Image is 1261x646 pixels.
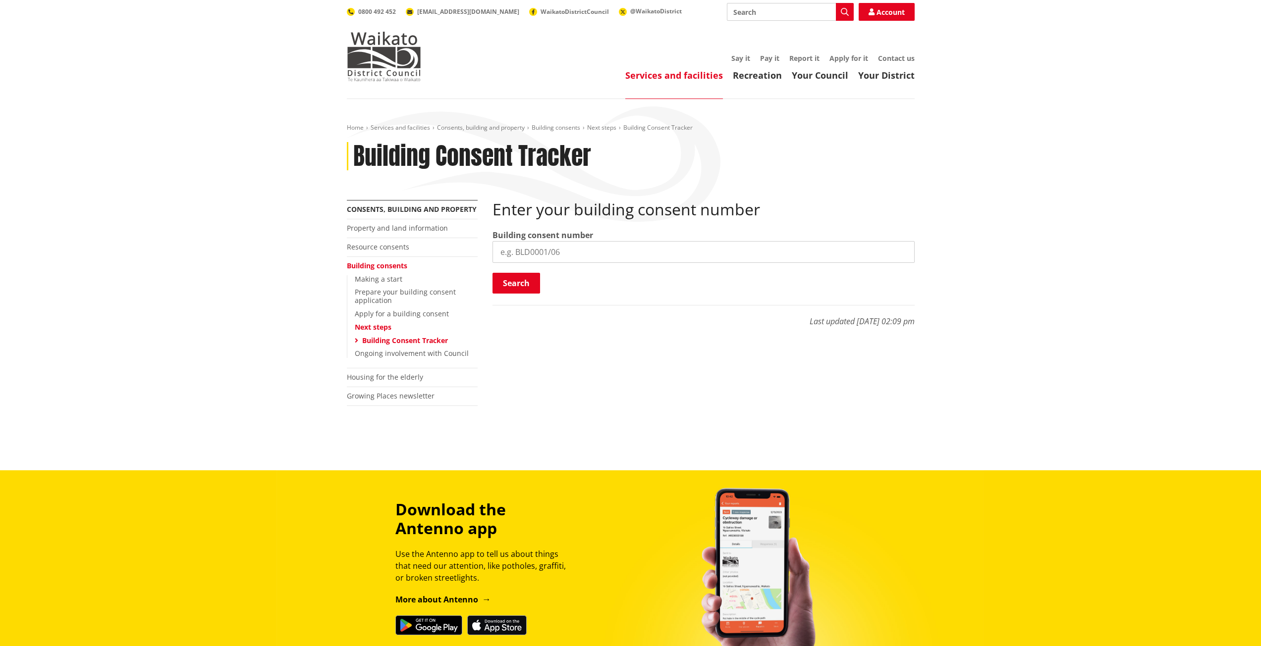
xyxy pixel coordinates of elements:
a: Property and land information [347,223,448,233]
span: Building Consent Tracker [623,123,693,132]
a: Consents, building and property [347,204,477,214]
a: Home [347,123,364,132]
h1: Building Consent Tracker [353,142,591,171]
a: Making a start [355,274,402,284]
a: Building consents [347,261,407,270]
a: More about Antenno [395,594,491,605]
a: Apply for a building consent [355,309,449,318]
a: Contact us [878,53,915,63]
span: [EMAIL_ADDRESS][DOMAIN_NAME] [417,7,519,16]
a: Account [859,3,915,21]
a: Say it [731,53,750,63]
span: 0800 492 452 [358,7,396,16]
a: Next steps [355,322,391,332]
a: @WaikatoDistrict [619,7,682,15]
a: Growing Places newsletter [347,391,435,400]
h2: Enter your building consent number [493,200,915,219]
a: [EMAIL_ADDRESS][DOMAIN_NAME] [406,7,519,16]
button: Search [493,273,540,294]
a: Report it [789,53,820,63]
span: WaikatoDistrictCouncil [541,7,609,16]
img: Get it on Google Play [395,615,462,635]
a: 0800 492 452 [347,7,396,16]
a: Apply for it [829,53,868,63]
input: e.g. BLD0001/06 [493,241,915,263]
a: Next steps [587,123,616,132]
span: @WaikatoDistrict [630,7,682,15]
a: Ongoing involvement with Council [355,348,469,358]
a: Your District [858,69,915,81]
p: Last updated [DATE] 02:09 pm [493,305,915,327]
input: Search input [727,3,854,21]
a: Resource consents [347,242,409,251]
a: Building consents [532,123,580,132]
a: Prepare your building consent application [355,287,456,305]
a: Services and facilities [625,69,723,81]
p: Use the Antenno app to tell us about things that need our attention, like potholes, graffiti, or ... [395,548,575,584]
nav: breadcrumb [347,124,915,132]
a: Services and facilities [371,123,430,132]
a: Housing for the elderly [347,372,423,382]
a: Your Council [792,69,848,81]
img: Waikato District Council - Te Kaunihera aa Takiwaa o Waikato [347,32,421,81]
img: Download on the App Store [467,615,527,635]
h3: Download the Antenno app [395,500,575,538]
a: Pay it [760,53,779,63]
a: WaikatoDistrictCouncil [529,7,609,16]
a: Recreation [733,69,782,81]
a: Consents, building and property [437,123,525,132]
a: Building Consent Tracker [362,336,448,345]
label: Building consent number [493,229,593,241]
